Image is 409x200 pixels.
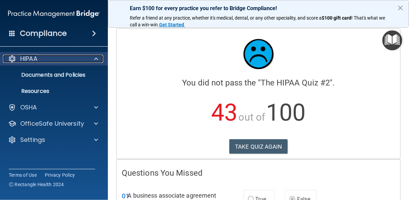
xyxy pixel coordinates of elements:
strong: $100 gift card [322,15,351,21]
strong: Get Started [159,22,184,27]
a: Terms of Use [9,172,37,178]
a: HIPAA [8,55,98,63]
a: Settings [8,136,98,144]
button: Close [397,2,404,13]
p: HIPAA [20,55,37,63]
h4: You did not pass the " ". [122,78,395,87]
p: Documents and Policies [4,72,96,78]
img: PMB logo [8,7,100,21]
p: OfficeSafe University [20,120,84,128]
span: Refer a friend at any practice, whether it's medical, dental, or any other speciality, and score a [130,15,322,21]
span: 43 [211,99,237,126]
h4: Questions You Missed [122,169,395,177]
p: Resources [4,88,96,95]
a: OSHA [8,103,98,111]
button: Open Resource Center [382,30,402,50]
a: Get Started [159,22,185,27]
span: 100 [266,99,305,126]
a: Privacy Policy [45,172,75,178]
span: The HIPAA Quiz #2 [261,78,330,87]
h4: Compliance [20,29,67,38]
span: out of [239,111,265,123]
button: TAKE QUIZ AGAIN [229,139,288,154]
p: Earn $100 for every practice you refer to Bridge Compliance! [130,5,387,11]
p: Settings [20,136,45,144]
a: OfficeSafe University [8,120,98,128]
span: 01 [122,192,129,200]
img: sad_face.ecc698e2.jpg [238,34,279,74]
span: Ⓒ Rectangle Health 2024 [9,181,64,188]
p: OSHA [20,103,37,111]
span: ! That's what we call a win-win. [130,15,386,27]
